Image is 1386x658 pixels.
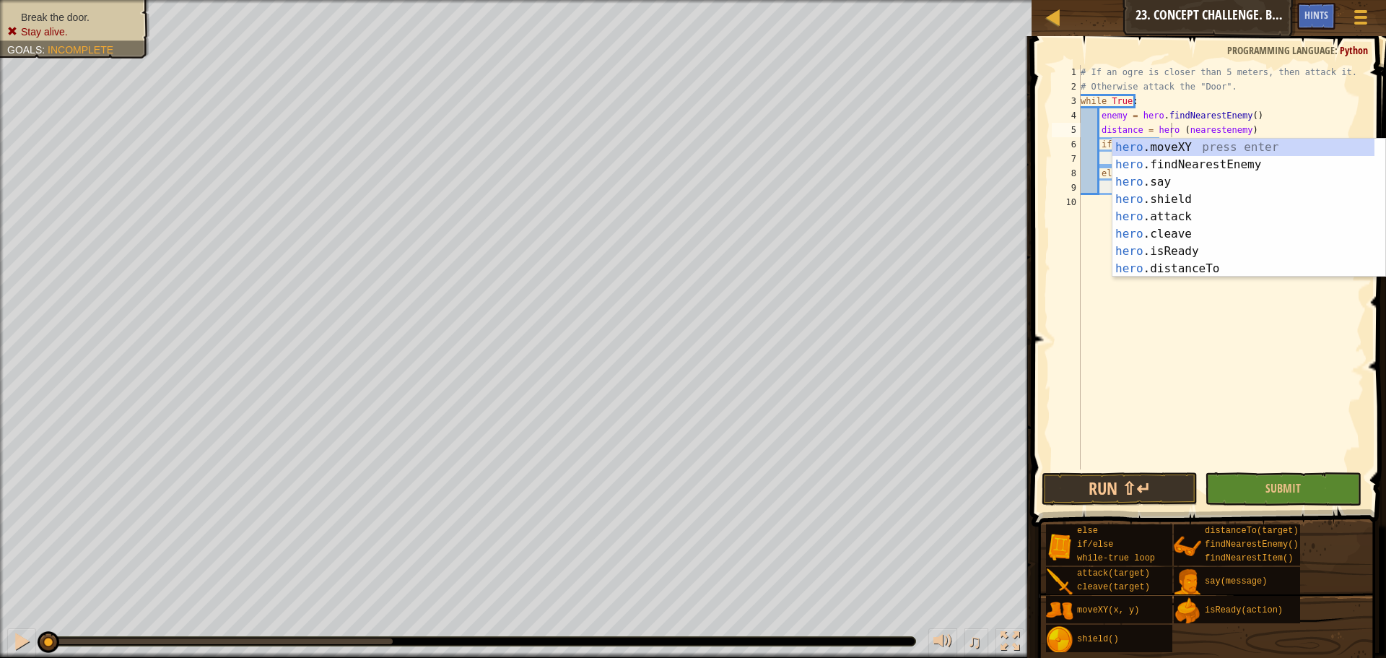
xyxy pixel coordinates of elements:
[1052,94,1081,108] div: 3
[1052,123,1081,137] div: 5
[1052,108,1081,123] div: 4
[1077,540,1113,550] span: if/else
[1304,8,1328,22] span: Hints
[1205,605,1283,615] span: isReady(action)
[7,628,36,658] button: Ctrl + P: Pause
[21,26,68,38] span: Stay alive.
[1042,472,1198,506] button: Run ⇧↵
[1046,626,1073,654] img: portrait.png
[1174,597,1201,625] img: portrait.png
[48,44,113,56] span: Incomplete
[1174,568,1201,596] img: portrait.png
[1077,526,1098,536] span: else
[1052,137,1081,152] div: 6
[1205,540,1299,550] span: findNearestEnemy()
[1077,634,1119,644] span: shield()
[21,12,90,23] span: Break the door.
[1052,181,1081,195] div: 9
[1077,582,1150,592] span: cleave(target)
[1227,43,1335,57] span: Programming language
[1340,43,1368,57] span: Python
[1052,195,1081,209] div: 10
[7,44,42,56] span: Goals
[928,628,957,658] button: Adjust volume
[1205,526,1299,536] span: distanceTo(target)
[967,631,982,652] span: ♫
[964,628,989,658] button: ♫
[1046,533,1073,560] img: portrait.png
[1077,605,1139,615] span: moveXY(x, y)
[1174,533,1201,560] img: portrait.png
[1265,480,1301,496] span: Submit
[995,628,1024,658] button: Toggle fullscreen
[1077,553,1155,563] span: while-true loop
[1205,553,1293,563] span: findNearestItem()
[1335,43,1340,57] span: :
[1052,166,1081,181] div: 8
[7,25,139,39] li: Stay alive.
[1205,576,1267,586] span: say(message)
[1046,568,1073,596] img: portrait.png
[1052,65,1081,79] div: 1
[1046,597,1073,625] img: portrait.png
[7,10,139,25] li: Break the door.
[1052,79,1081,94] div: 2
[1343,3,1379,37] button: Show game menu
[1205,472,1361,506] button: Submit
[1052,152,1081,166] div: 7
[42,44,48,56] span: :
[1077,568,1150,579] span: attack(target)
